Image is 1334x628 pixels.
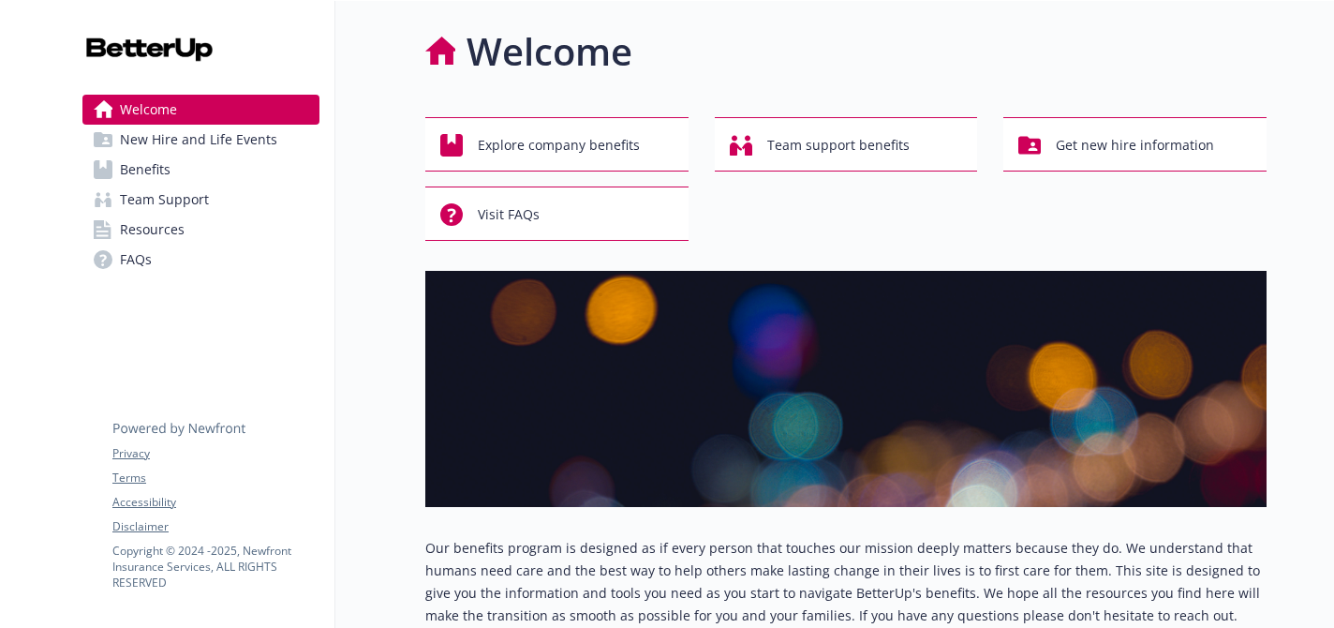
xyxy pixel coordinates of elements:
a: New Hire and Life Events [82,125,319,155]
span: Welcome [120,95,177,125]
h1: Welcome [467,23,632,80]
span: New Hire and Life Events [120,125,277,155]
p: Our benefits program is designed as if every person that touches our mission deeply matters becau... [425,537,1267,627]
a: Benefits [82,155,319,185]
span: Team support benefits [767,127,910,163]
a: Accessibility [112,494,319,511]
span: Benefits [120,155,170,185]
button: Team support benefits [715,117,978,172]
button: Visit FAQs [425,187,689,241]
a: FAQs [82,245,319,275]
span: FAQs [120,245,152,275]
span: Visit FAQs [478,197,540,232]
span: Get new hire information [1056,127,1214,163]
span: Resources [120,215,185,245]
a: Team Support [82,185,319,215]
a: Terms [112,470,319,486]
img: overview page banner [425,271,1267,507]
a: Resources [82,215,319,245]
a: Welcome [82,95,319,125]
span: Explore company benefits [478,127,640,163]
span: Team Support [120,185,209,215]
a: Privacy [112,445,319,462]
button: Get new hire information [1003,117,1267,172]
button: Explore company benefits [425,117,689,172]
p: Copyright © 2024 - 2025 , Newfront Insurance Services, ALL RIGHTS RESERVED [112,543,319,591]
a: Disclaimer [112,518,319,535]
